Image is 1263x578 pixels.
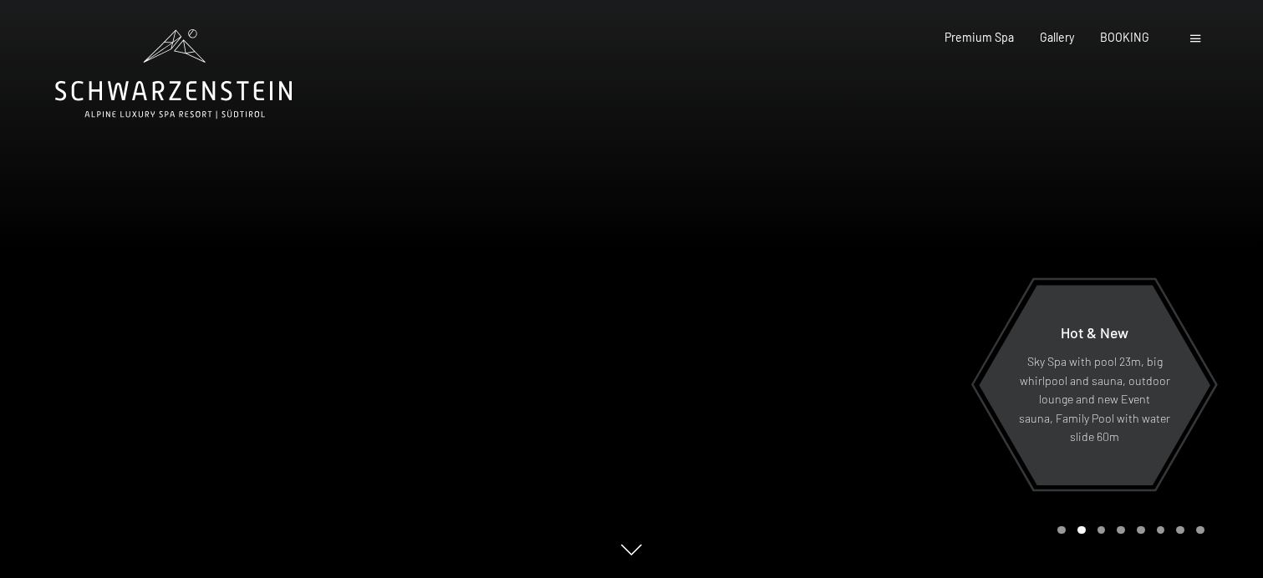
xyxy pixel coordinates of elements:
[1052,526,1204,535] div: Carousel Pagination
[1061,323,1128,342] span: Hot & New
[1157,526,1165,535] div: Carousel Page 6
[1100,30,1149,44] a: BOOKING
[1137,526,1145,535] div: Carousel Page 5
[978,284,1211,486] a: Hot & New Sky Spa with pool 23m, big whirlpool and sauna, outdoor lounge and new Event sauna, Fam...
[1097,526,1106,535] div: Carousel Page 3
[1057,526,1066,535] div: Carousel Page 1
[1176,526,1184,535] div: Carousel Page 7
[945,30,1014,44] a: Premium Spa
[1117,526,1125,535] div: Carousel Page 4
[1196,526,1204,535] div: Carousel Page 8
[1040,30,1074,44] a: Gallery
[1015,352,1174,447] p: Sky Spa with pool 23m, big whirlpool and sauna, outdoor lounge and new Event sauna, Family Pool w...
[1077,526,1086,535] div: Carousel Page 2 (Current Slide)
